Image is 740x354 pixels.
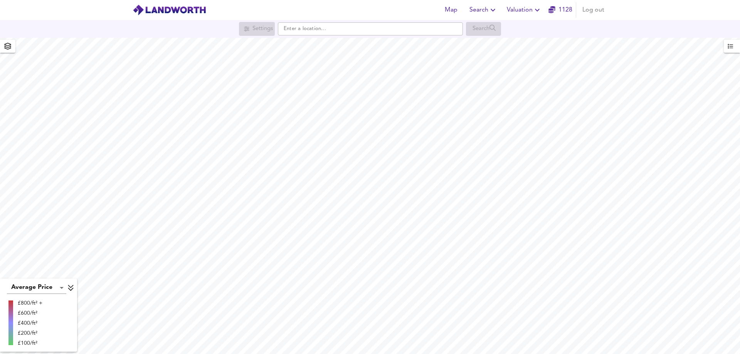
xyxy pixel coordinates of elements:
[504,2,545,18] button: Valuation
[442,5,460,15] span: Map
[133,4,206,16] img: logo
[466,2,501,18] button: Search
[469,5,498,15] span: Search
[278,22,463,35] input: Enter a location...
[239,22,275,36] div: Search for a location first or explore the map
[466,22,501,36] div: Search for a location first or explore the map
[18,339,42,347] div: £100/ft²
[18,329,42,337] div: £200/ft²
[18,309,42,317] div: £600/ft²
[548,2,573,18] button: 1128
[579,2,607,18] button: Log out
[18,319,42,327] div: £400/ft²
[548,5,572,15] a: 1128
[507,5,542,15] span: Valuation
[18,299,42,307] div: £800/ft² +
[7,282,66,294] div: Average Price
[582,5,604,15] span: Log out
[439,2,463,18] button: Map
